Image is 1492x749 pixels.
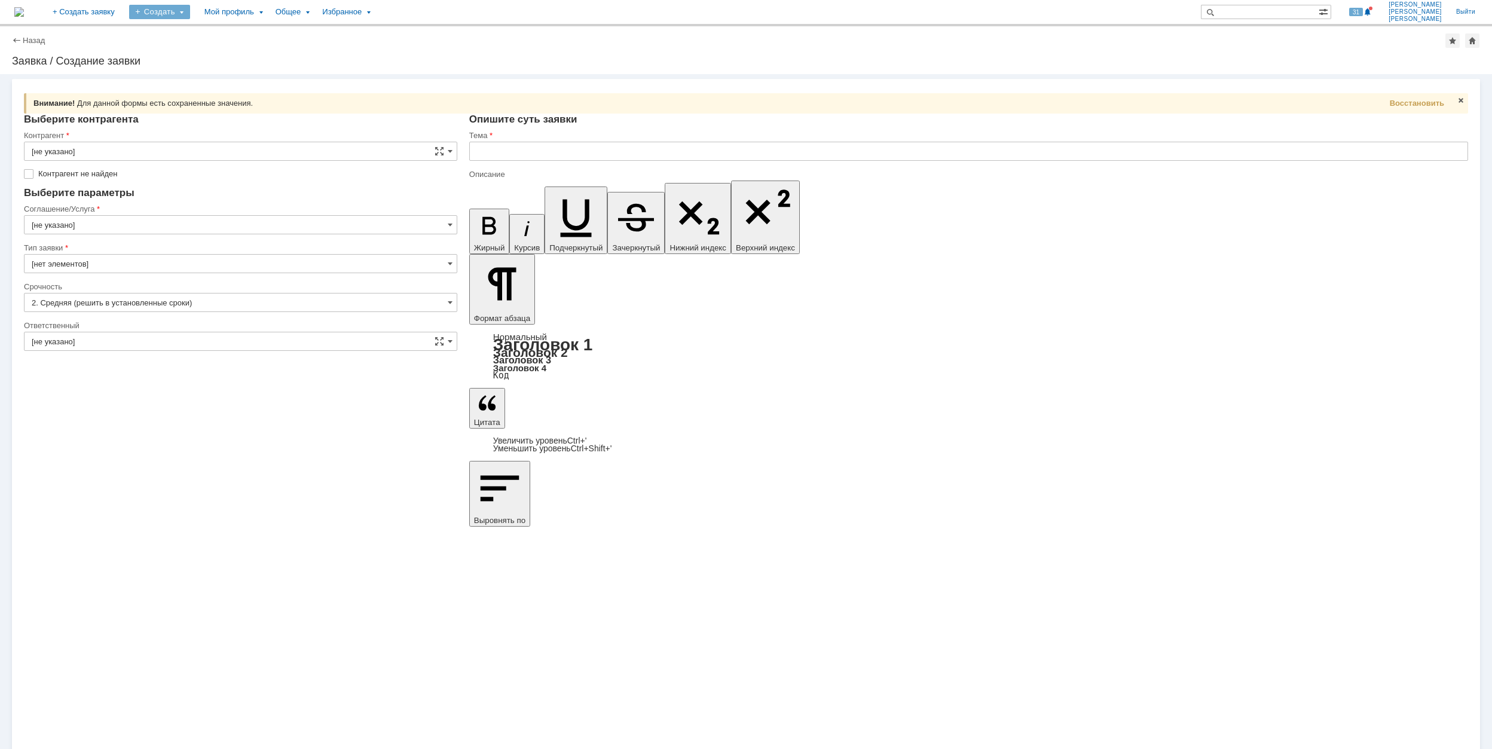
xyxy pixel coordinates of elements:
[469,254,535,325] button: Формат абзаца
[469,333,1468,380] div: Формат абзаца
[24,205,455,213] div: Соглашение/Услуга
[469,388,505,429] button: Цитата
[571,444,612,453] span: Ctrl+Shift+'
[24,322,455,329] div: Ответственный
[549,243,603,252] span: Подчеркнутый
[469,461,530,527] button: Выровнять по
[509,214,545,254] button: Курсив
[24,283,455,291] div: Срочность
[1456,96,1466,105] span: Закрыть
[1389,1,1442,8] span: [PERSON_NAME]
[1445,33,1460,48] div: Добавить в избранное
[1390,99,1444,108] span: Восстановить
[669,243,726,252] span: Нижний индекс
[1389,8,1442,16] span: [PERSON_NAME]
[23,36,45,45] a: Назад
[474,314,530,323] span: Формат абзаца
[731,181,800,254] button: Верхний индекс
[1319,5,1331,17] span: Расширенный поиск
[607,192,665,254] button: Зачеркнутый
[474,516,525,525] span: Выровнять по
[567,436,587,445] span: Ctrl+'
[469,437,1468,453] div: Цитата
[24,132,455,139] div: Контрагент
[493,370,509,381] a: Код
[493,444,612,453] a: Decrease
[469,132,1466,139] div: Тема
[469,114,577,125] span: Опишите суть заявки
[14,7,24,17] a: Перейти на домашнюю страницу
[474,243,505,252] span: Жирный
[24,187,134,198] span: Выберите параметры
[435,146,444,156] span: Сложная форма
[493,363,546,373] a: Заголовок 4
[1389,16,1442,23] span: [PERSON_NAME]
[1349,8,1363,16] span: 31
[435,337,444,346] span: Сложная форма
[38,169,455,179] label: Контрагент не найден
[493,354,551,365] a: Заголовок 3
[493,335,593,354] a: Заголовок 1
[493,436,587,445] a: Increase
[1465,33,1479,48] div: Сделать домашней страницей
[24,244,455,252] div: Тип заявки
[545,187,607,254] button: Подчеркнутый
[474,418,500,427] span: Цитата
[12,55,1480,67] div: Заявка / Создание заявки
[736,243,795,252] span: Верхний индекс
[665,183,731,254] button: Нижний индекс
[77,99,253,108] span: Для данной формы есть сохраненные значения.
[612,243,660,252] span: Зачеркнутый
[514,243,540,252] span: Курсив
[493,346,568,359] a: Заголовок 2
[493,332,547,342] a: Нормальный
[14,7,24,17] img: logo
[24,114,139,125] span: Выберите контрагента
[129,5,190,19] div: Создать
[33,99,75,108] span: Внимание!
[469,170,1466,178] div: Описание
[469,209,510,254] button: Жирный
